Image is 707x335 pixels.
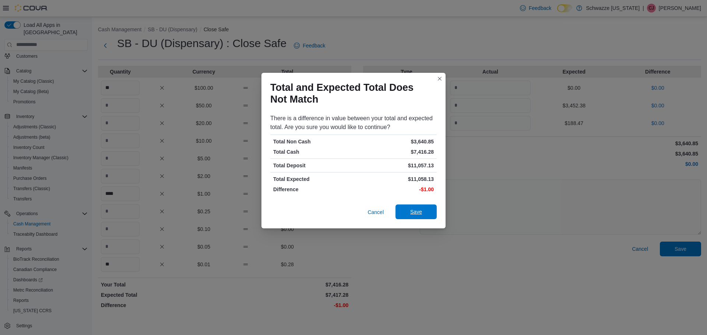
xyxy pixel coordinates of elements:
p: $11,058.13 [355,175,434,183]
div: There is a difference in value between your total and expected total. Are you sure you would like... [270,114,437,132]
button: Cancel [365,205,387,220]
p: Difference [273,186,352,193]
button: Closes this modal window [435,74,444,83]
p: $3,640.85 [355,138,434,145]
p: Total Deposit [273,162,352,169]
h1: Total and Expected Total Does Not Match [270,82,431,105]
p: Total Non Cash [273,138,352,145]
span: Cancel [367,209,384,216]
p: Total Expected [273,175,352,183]
p: $7,416.28 [355,148,434,156]
button: Save [395,204,437,219]
p: $11,057.13 [355,162,434,169]
p: Total Cash [273,148,352,156]
span: Save [410,208,422,215]
p: -$1.00 [355,186,434,193]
